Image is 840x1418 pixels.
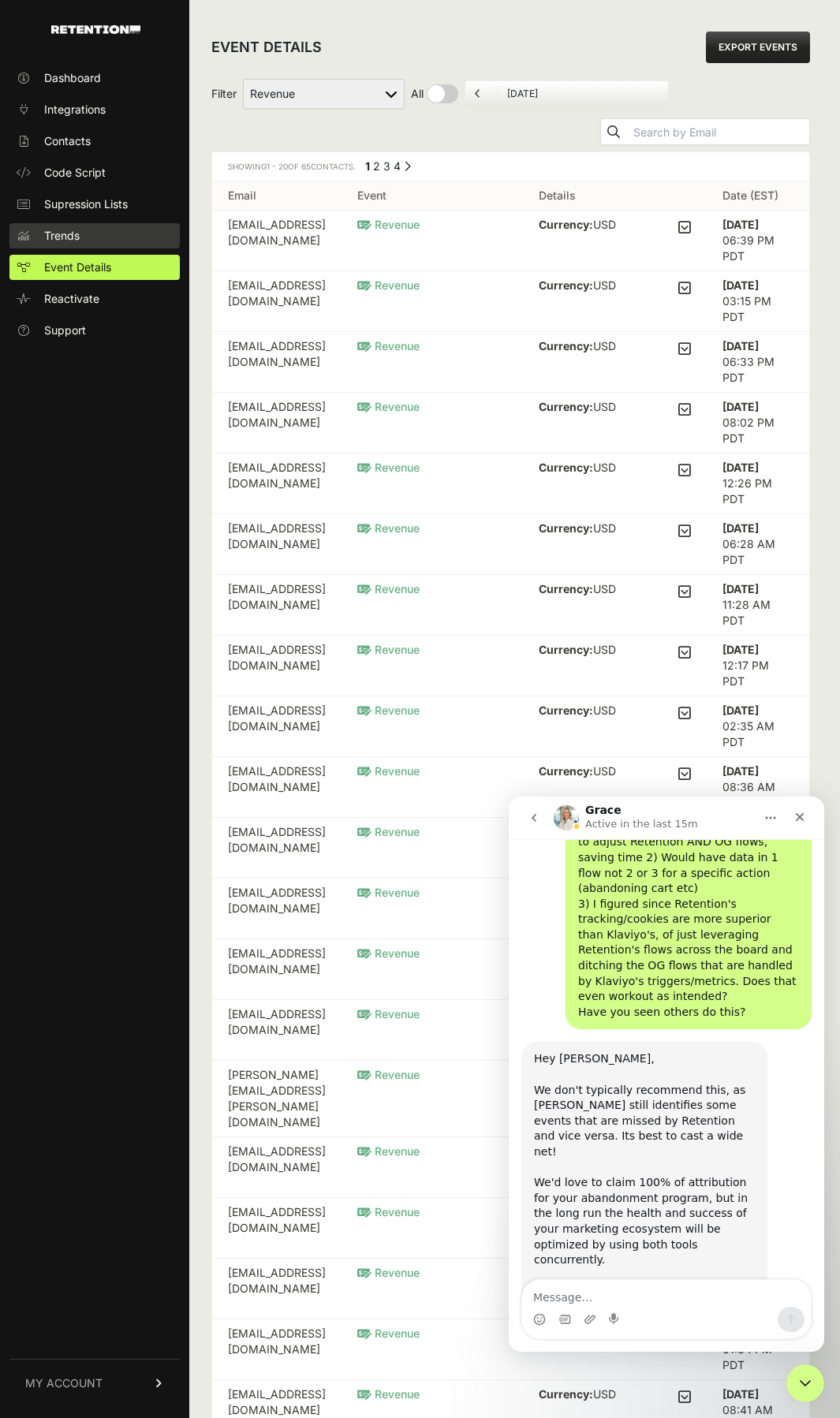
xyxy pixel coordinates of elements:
[51,25,140,34] img: Retention.com
[212,393,342,453] td: [EMAIL_ADDRESS][DOMAIN_NAME]
[539,339,593,353] strong: Currency:
[212,181,342,211] th: Email
[539,399,666,415] p: USD
[630,121,809,144] input: Search by Email
[539,1387,593,1401] strong: Currency:
[707,453,809,514] td: 12:26 PM PDT
[212,1137,342,1198] td: [EMAIL_ADDRESS][DOMAIN_NAME]
[722,582,759,595] strong: [DATE]
[212,332,342,393] td: [EMAIL_ADDRESS][DOMAIN_NAME]
[707,181,809,211] th: Date (EST)
[212,575,342,636] td: [EMAIL_ADDRESS][DOMAIN_NAME]
[722,218,759,231] strong: [DATE]
[212,1000,342,1061] td: [EMAIL_ADDRESS][DOMAIN_NAME]
[212,1319,342,1380] td: [EMAIL_ADDRESS][DOMAIN_NAME]
[357,1266,420,1279] span: Revenue
[44,291,99,307] span: Reactivate
[44,323,86,338] span: Support
[722,703,759,717] strong: [DATE]
[44,196,128,212] span: Supression Lists
[44,133,91,149] span: Contacts
[357,764,420,778] span: Revenue
[707,757,809,818] td: 08:36 AM PDT
[212,696,342,757] td: [EMAIL_ADDRESS][DOMAIN_NAME]
[212,636,342,696] td: [EMAIL_ADDRESS][DOMAIN_NAME]
[509,797,824,1352] iframe: Intercom live chat
[786,1364,824,1402] iframe: Intercom live chat
[722,643,759,656] strong: [DATE]
[523,181,707,211] th: Details
[722,461,759,474] strong: [DATE]
[44,259,111,275] span: Event Details
[722,278,759,292] strong: [DATE]
[301,162,311,171] span: 65
[357,1007,420,1021] span: Revenue
[539,278,593,292] strong: Currency:
[9,160,180,185] a: Code Script
[539,703,593,717] strong: Currency:
[539,521,666,536] p: USD
[539,703,666,718] p: USD
[357,946,420,960] span: Revenue
[722,1387,759,1401] strong: [DATE]
[357,339,420,353] span: Revenue
[357,703,420,717] span: Revenue
[539,460,666,476] p: USD
[212,879,342,939] td: [EMAIL_ADDRESS][DOMAIN_NAME]
[9,255,180,280] a: Event Details
[228,159,356,174] div: Showing of
[50,517,62,529] button: Gif picker
[13,245,303,623] div: Grace says…
[342,181,523,211] th: Event
[24,517,37,529] button: Emoji picker
[539,461,593,474] strong: Currency:
[212,818,342,879] td: [EMAIL_ADDRESS][DOMAIN_NAME]
[707,332,809,393] td: 06:33 PM PDT
[13,483,302,510] textarea: Message…
[539,338,666,354] p: USD
[44,70,101,86] span: Dashboard
[212,271,342,332] td: [EMAIL_ADDRESS][DOMAIN_NAME]
[13,245,259,588] div: Hey [PERSON_NAME],We don't typically recommend this, as [PERSON_NAME] still identifies some event...
[212,211,342,271] td: [EMAIL_ADDRESS][DOMAIN_NAME]
[212,1061,342,1137] td: [PERSON_NAME][EMAIL_ADDRESS][PERSON_NAME][DOMAIN_NAME]
[211,36,322,58] h2: EVENT DETAILS
[539,763,665,779] p: USD
[357,1327,420,1340] span: Revenue
[212,939,342,1000] td: [EMAIL_ADDRESS][DOMAIN_NAME]
[539,643,593,656] strong: Currency:
[357,218,420,231] span: Revenue
[539,278,666,293] p: USD
[9,1359,180,1407] a: MY ACCOUNT
[9,192,180,217] a: Supression Lists
[267,162,288,171] span: 1 - 20
[722,764,759,778] strong: [DATE]
[707,575,809,636] td: 11:28 AM PDT
[9,129,180,154] a: Contacts
[44,165,106,181] span: Code Script
[707,514,809,575] td: 06:28 AM PDT
[357,1068,420,1081] span: Revenue
[212,1259,342,1319] td: [EMAIL_ADDRESS][DOMAIN_NAME]
[357,521,420,535] span: Revenue
[357,1144,420,1158] span: Revenue
[357,400,420,413] span: Revenue
[357,825,420,838] span: Revenue
[539,581,666,597] p: USD
[9,223,180,248] a: Trends
[25,255,246,579] div: Hey [PERSON_NAME], We don't typically recommend this, as [PERSON_NAME] still identifies some even...
[212,514,342,575] td: [EMAIL_ADDRESS][DOMAIN_NAME]
[357,1387,420,1401] span: Revenue
[9,97,180,122] a: Integrations
[25,1375,103,1391] span: MY ACCOUNT
[394,159,401,173] a: Page 4
[212,453,342,514] td: [EMAIL_ADDRESS][DOMAIN_NAME]
[707,211,809,271] td: 06:39 PM PDT
[539,218,593,231] strong: Currency:
[357,278,420,292] span: Revenue
[44,228,80,244] span: Trends
[707,696,809,757] td: 02:35 AM PDT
